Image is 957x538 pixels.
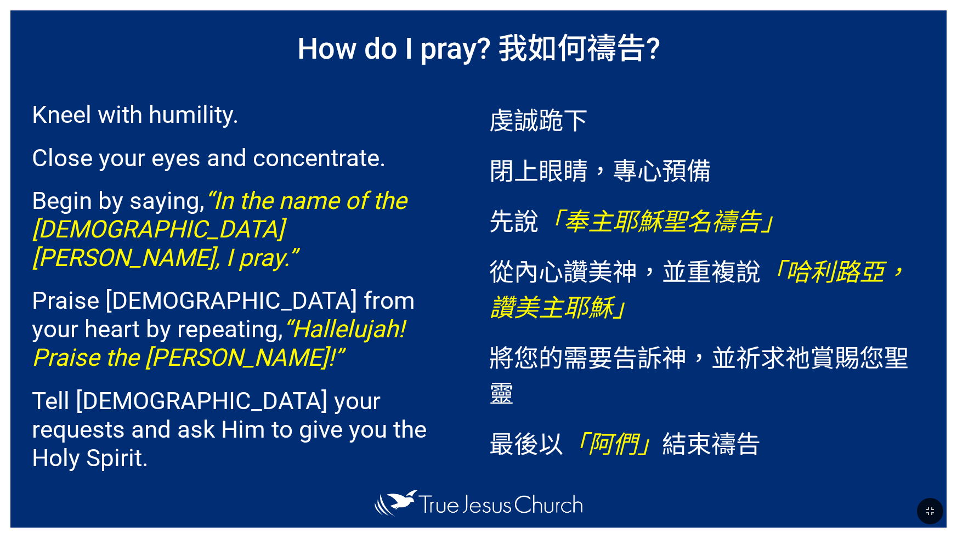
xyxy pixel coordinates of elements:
[32,186,468,272] p: Begin by saying,
[10,10,947,81] h1: How do I pray? 我如何禱告?
[489,258,909,322] em: 「哈利路亞，讚美主耶穌」
[489,424,925,460] p: 最後以 結束禱告
[489,151,925,187] p: 閉上眼睛，專心預備
[32,315,404,372] em: “Hallelujah! Praise the [PERSON_NAME]!”
[32,387,468,472] p: Tell [DEMOGRAPHIC_DATA] your requests and ask Him to give you the Holy Spirit.
[489,101,925,137] p: 虔誠跪下
[32,144,468,172] p: Close your eyes and concentrate.
[32,100,468,129] p: Kneel with humility.
[539,207,785,236] em: 「奉主耶穌聖名禱告」
[489,202,925,237] p: 先說
[563,430,662,459] em: 「阿們」
[489,338,925,410] p: 將您的需要告訴神，並祈求祂賞賜您聖靈
[32,186,406,272] em: “In the name of the [DEMOGRAPHIC_DATA][PERSON_NAME], I pray.”
[489,252,925,324] p: 從內心讚美神，並重複說
[32,286,468,372] p: Praise [DEMOGRAPHIC_DATA] from your heart by repeating,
